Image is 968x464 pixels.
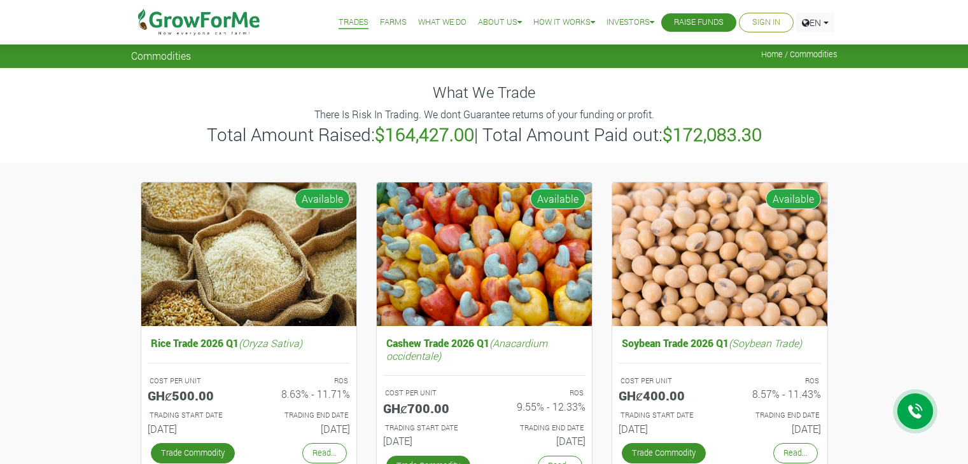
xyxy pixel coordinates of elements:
a: About Us [478,16,522,29]
i: (Anacardium occidentale) [386,336,547,362]
h5: GHȼ700.00 [383,400,475,416]
span: Commodities [131,50,191,62]
h6: [DATE] [383,435,475,447]
h6: [DATE] [148,423,239,435]
span: Available [766,189,821,209]
h6: [DATE] [619,423,710,435]
h3: Total Amount Raised: | Total Amount Paid out: [133,124,836,146]
p: Estimated Trading End Date [731,410,819,421]
p: Estimated Trading Start Date [385,423,473,433]
p: There Is Risk In Trading. We dont Guarantee returns of your funding or profit. [133,107,836,122]
p: COST PER UNIT [385,388,473,399]
i: (Oryza Sativa) [239,336,302,350]
h6: 8.63% - 11.71% [258,388,350,400]
h5: GHȼ400.00 [619,388,710,403]
span: Available [295,189,350,209]
a: Cashew Trade 2026 Q1(Anacardium occidentale) COST PER UNIT GHȼ700.00 ROS 9.55% - 12.33% TRADING S... [383,334,586,452]
h6: 9.55% - 12.33% [494,400,586,413]
h6: 8.57% - 11.43% [729,388,821,400]
b: $172,083.30 [663,123,762,146]
a: Sign In [752,16,780,29]
h5: GHȼ500.00 [148,388,239,403]
p: COST PER UNIT [150,376,237,386]
a: EN [796,13,834,32]
h6: [DATE] [494,435,586,447]
a: Trade Commodity [622,443,706,463]
a: Read... [773,443,818,463]
p: ROS [260,376,348,386]
a: Trades [339,16,368,29]
span: Home / Commodities [761,50,838,59]
p: Estimated Trading End Date [260,410,348,421]
span: Available [530,189,586,209]
img: growforme image [377,182,592,327]
a: Rice Trade 2026 Q1(Oryza Sativa) COST PER UNIT GHȼ500.00 ROS 8.63% - 11.71% TRADING START DATE [D... [148,334,350,440]
img: growforme image [141,182,356,327]
p: Estimated Trading Start Date [621,410,708,421]
a: Investors [607,16,654,29]
p: ROS [496,388,584,399]
i: (Soybean Trade) [729,336,802,350]
a: Raise Funds [674,16,724,29]
img: growforme image [612,182,827,327]
h5: Rice Trade 2026 Q1 [148,334,350,352]
b: $164,427.00 [375,123,474,146]
h6: [DATE] [258,423,350,435]
a: How it Works [533,16,595,29]
a: What We Do [418,16,466,29]
a: Trade Commodity [151,443,235,463]
a: Read... [302,443,347,463]
h6: [DATE] [729,423,821,435]
a: Farms [380,16,407,29]
h5: Soybean Trade 2026 Q1 [619,334,821,352]
p: Estimated Trading End Date [496,423,584,433]
p: ROS [731,376,819,386]
a: Soybean Trade 2026 Q1(Soybean Trade) COST PER UNIT GHȼ400.00 ROS 8.57% - 11.43% TRADING START DAT... [619,334,821,440]
p: COST PER UNIT [621,376,708,386]
h4: What We Trade [131,83,838,102]
h5: Cashew Trade 2026 Q1 [383,334,586,364]
p: Estimated Trading Start Date [150,410,237,421]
